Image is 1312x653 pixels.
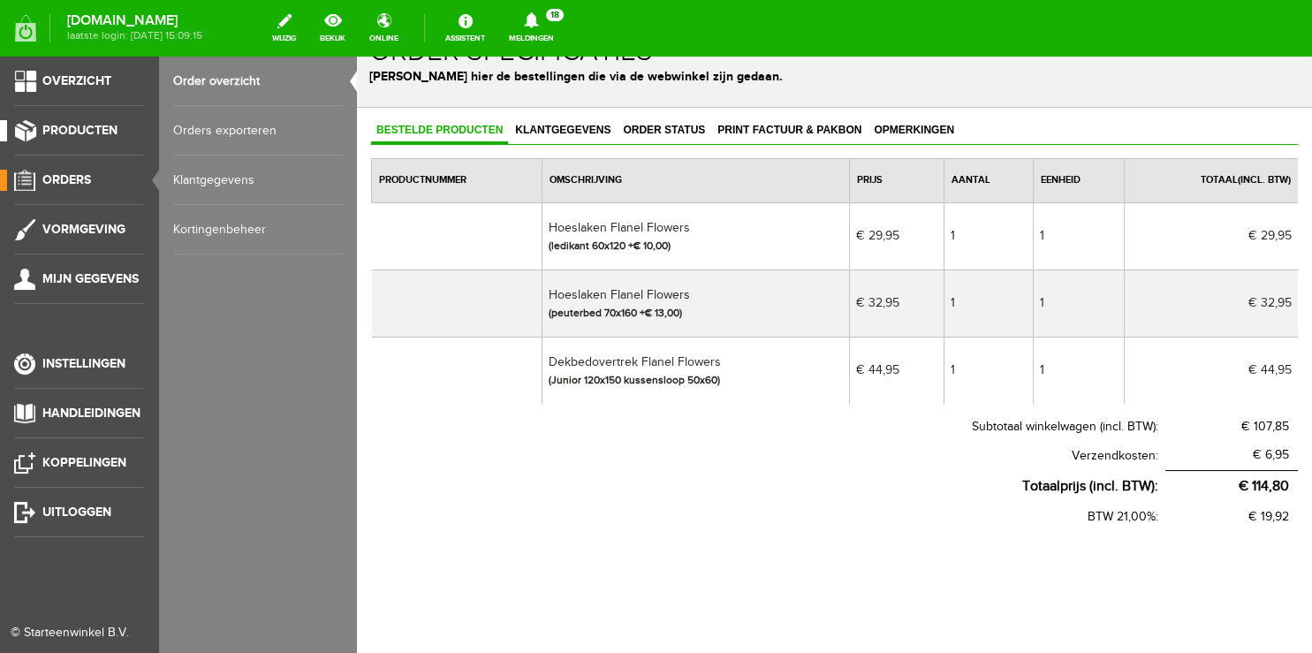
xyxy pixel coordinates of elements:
td: 1 [587,213,676,280]
th: Totaalprijs (incl. BTW): [14,414,808,446]
td: 1 [587,146,676,213]
th: Subtotaal winkelwagen (incl. BTW): [14,356,808,385]
a: Order overzicht [173,57,343,106]
span: Producten [42,123,118,138]
a: Meldingen18 [498,9,565,48]
th: Totaal(incl. BTW) [767,103,941,147]
a: Order status [261,62,353,87]
td: Hoeslaken Flanel Flowers [185,146,493,213]
a: Opmerkingen [512,62,603,87]
span: Uitloggen [42,505,111,520]
span: Orders [42,172,91,187]
span: laatste login: [DATE] 15:09:15 [67,31,202,41]
th: Verzendkosten: [14,385,808,414]
span: 18 [546,9,564,21]
td: 1 [676,213,767,280]
td: € 19,92 [808,446,941,475]
td: 1 [587,280,676,347]
td: € 44,95 [767,280,941,347]
div: (Junior 120x150 kussensloop 50x60) [192,315,487,331]
span: Handleidingen [42,406,140,421]
span: € 114,80 [882,421,932,438]
td: € 29,95 [493,146,587,213]
th: Eenheid [676,103,767,147]
th: Productnummer [15,103,186,147]
a: Klantgegevens [173,156,343,205]
span: Klantgegevens [153,67,259,80]
a: Print factuur & pakbon [355,62,510,87]
a: wijzig [262,9,307,48]
span: Overzicht [42,73,111,88]
td: € 44,95 [493,280,587,347]
span: € 6,95 [896,391,932,406]
span: Instellingen [42,356,125,371]
td: € 32,95 [493,213,587,280]
span: Koppelingen [42,455,126,470]
span: Order status [261,67,353,80]
span: Vormgeving [42,222,125,237]
span: Opmerkingen [512,67,603,80]
a: online [359,9,409,48]
a: Bestelde producten [14,62,151,87]
span: Mijn gegevens [42,271,139,286]
div: © Starteenwinkel B.V. [11,624,134,642]
a: Kortingenbeheer [173,205,343,254]
td: € 29,95 [767,146,941,213]
a: bekijk [309,9,356,48]
a: Klantgegevens [153,62,259,87]
p: [PERSON_NAME] hier de bestellingen die via de webwinkel zijn gedaan. [12,11,943,29]
th: Aantal [587,103,676,147]
td: 1 [676,146,767,213]
div: (peuterbed 70x160 +€ 13,00) [192,248,487,264]
th: Omschrijving [185,103,493,147]
div: (ledikant 60x120 +€ 10,00) [192,181,487,197]
a: Assistent [435,9,496,48]
span: Bestelde producten [14,67,151,80]
span: € 107,85 [884,363,932,377]
a: Orders exporteren [173,106,343,156]
td: € 32,95 [767,213,941,280]
td: 1 [676,280,767,347]
th: BTW 21,00%: [14,446,808,475]
td: Hoeslaken Flanel Flowers [185,213,493,280]
th: Prijs [493,103,587,147]
strong: [DOMAIN_NAME] [67,16,202,26]
td: Dekbedovertrek Flanel Flowers [185,280,493,347]
span: Print factuur & pakbon [355,67,510,80]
